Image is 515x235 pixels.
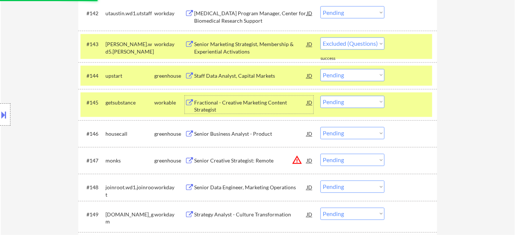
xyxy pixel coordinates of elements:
[194,73,307,80] div: Staff Data Analyst, Capital Markets
[154,157,185,165] div: greenhouse
[105,211,154,226] div: [DOMAIN_NAME]_gm
[86,211,99,219] div: #149
[306,154,313,167] div: JD
[292,155,302,165] button: warning_amber
[306,38,313,51] div: JD
[306,6,313,20] div: JD
[105,41,154,55] div: [PERSON_NAME].wd5.[PERSON_NAME]
[194,131,307,138] div: Senior Business Analyst - Product
[105,10,154,17] div: utaustin.wd1.utstaff
[306,69,313,83] div: JD
[194,10,307,24] div: [MEDICAL_DATA] Program Manager, Center for Biomedical Research Support
[194,157,307,165] div: Senior Creative Strategist: Remote
[86,10,99,17] div: #142
[306,181,313,194] div: JD
[154,211,185,219] div: workday
[194,41,307,55] div: Senior Marketing Strategist, Membership & Experiential Activations
[154,10,185,17] div: workday
[320,56,350,62] div: success
[86,41,99,48] div: #143
[154,73,185,80] div: greenhouse
[154,99,185,107] div: workable
[194,184,307,191] div: Senior Data Engineer, Marketing Operations
[154,131,185,138] div: greenhouse
[154,41,185,48] div: workday
[194,211,307,219] div: Strategy Analyst - Culture Transformation
[154,184,185,191] div: workday
[306,208,313,221] div: JD
[194,99,307,114] div: Fractional - Creative Marketing Content Strategist
[306,96,313,109] div: JD
[306,127,313,141] div: JD
[105,184,154,199] div: joinroot.wd1.joinroot
[86,184,99,191] div: #148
